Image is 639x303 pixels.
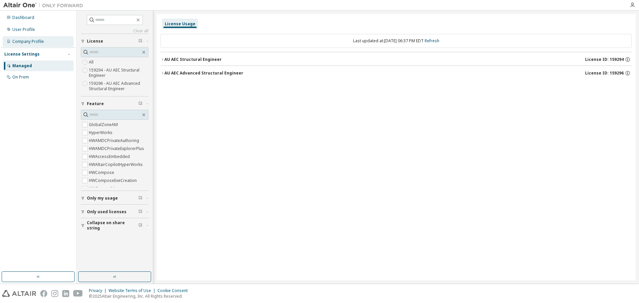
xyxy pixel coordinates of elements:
label: HWComposeExeCreation [89,177,138,185]
div: AU AEC Structural Engineer [164,57,222,62]
div: User Profile [12,27,35,32]
div: Dashboard [12,15,34,20]
div: License Settings [4,52,40,57]
label: HWAltairCopilotHyperWorks [89,161,144,169]
button: Collapse on share string [81,218,148,233]
span: License [87,39,103,44]
div: Last updated at: [DATE] 06:37 PM EDT [160,34,632,48]
p: © 2025 Altair Engineering, Inc. All Rights Reserved. [89,293,192,299]
span: Only used licenses [87,209,126,215]
div: License Usage [165,21,195,27]
label: 159294 - AU AEC Structural Engineer [89,66,148,79]
label: HWAMDCPrivateExplorerPlus [89,145,145,153]
label: HyperWorks [89,129,114,137]
span: License ID: 159294 [585,57,624,62]
label: All [89,58,95,66]
a: Clear all [81,28,148,34]
div: Privacy [89,288,108,293]
img: Altair One [3,2,87,9]
span: Clear filter [138,209,142,215]
label: 159296 - AU AEC Advanced Structural Engineer [89,79,148,93]
button: AU AEC Advanced Structural EngineerLicense ID: 159296 [160,66,632,80]
div: Website Terms of Use [108,288,157,293]
button: Feature [81,96,148,111]
div: Managed [12,63,32,69]
div: Company Profile [12,39,44,44]
img: linkedin.svg [62,290,69,297]
span: Clear filter [138,223,142,228]
span: Clear filter [138,39,142,44]
img: youtube.svg [73,290,83,297]
label: HWAccessEmbedded [89,153,131,161]
button: Only used licenses [81,205,148,219]
img: altair_logo.svg [2,290,36,297]
span: License ID: 159296 [585,71,624,76]
img: facebook.svg [40,290,47,297]
div: AU AEC Advanced Structural Engineer [164,71,243,76]
button: Only my usage [81,191,148,206]
label: HWCompose [89,169,115,177]
span: Feature [87,101,104,106]
label: GlobalZoneAM [89,121,119,129]
label: HWAMDCPrivateAuthoring [89,137,140,145]
div: On Prem [12,75,29,80]
a: Refresh [425,38,439,44]
img: instagram.svg [51,290,58,297]
button: AU AEC Structural EngineerLicense ID: 159294 [160,52,632,67]
button: License [81,34,148,49]
span: Clear filter [138,196,142,201]
span: Only my usage [87,196,118,201]
span: Collapse on share string [87,220,138,231]
label: HWConnectMe [89,185,118,193]
div: Cookie Consent [157,288,192,293]
span: Clear filter [138,101,142,106]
